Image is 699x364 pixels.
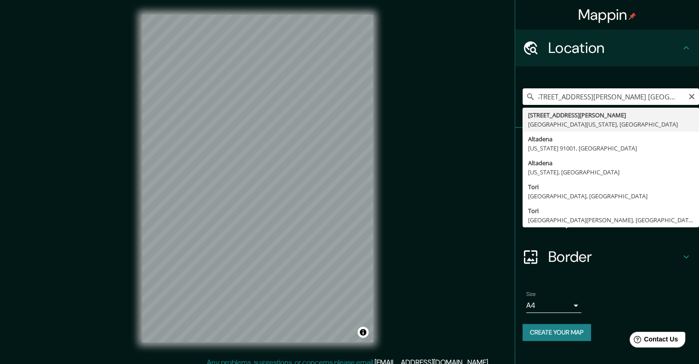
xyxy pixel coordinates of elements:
button: Toggle attribution [358,327,369,338]
input: Pick your city or area [523,88,699,105]
div: Style [515,165,699,202]
div: [GEOGRAPHIC_DATA], [GEOGRAPHIC_DATA] [528,191,693,201]
div: Altadena [528,158,693,168]
div: Location [515,29,699,66]
div: [US_STATE] 91001, [GEOGRAPHIC_DATA] [528,144,693,153]
div: Layout [515,202,699,238]
div: [US_STATE], [GEOGRAPHIC_DATA] [528,168,693,177]
div: A4 [526,298,581,313]
h4: Border [548,248,681,266]
div: Tori [528,182,693,191]
div: [GEOGRAPHIC_DATA][PERSON_NAME], [GEOGRAPHIC_DATA] [528,215,693,225]
div: Altadena [528,134,693,144]
label: Size [526,290,536,298]
div: Tori [528,206,693,215]
iframe: Help widget launcher [617,328,689,354]
button: Clear [688,92,695,100]
button: Create your map [523,324,591,341]
h4: Location [548,39,681,57]
h4: Layout [548,211,681,229]
img: pin-icon.png [629,12,636,20]
div: [STREET_ADDRESS][PERSON_NAME] [528,110,693,120]
div: Border [515,238,699,275]
canvas: Map [142,15,373,342]
h4: Mappin [578,6,636,24]
div: [GEOGRAPHIC_DATA][US_STATE], [GEOGRAPHIC_DATA] [528,120,693,129]
div: Pins [515,128,699,165]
